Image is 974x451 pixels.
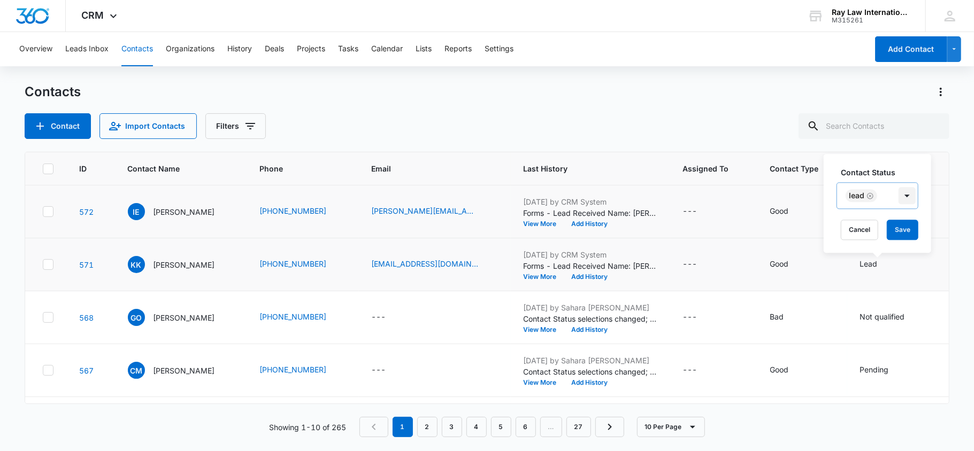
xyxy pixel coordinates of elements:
p: [DATE] by CRM System [524,249,657,260]
button: Add History [564,379,616,386]
p: Contact Status selections changed; None was removed and Not qualified was added. [524,313,657,324]
div: Phone - +1 (810) 348-3696 - Select to Edit Field [260,364,346,377]
div: --- [683,205,697,218]
button: View More [524,379,564,386]
button: Reports [444,32,472,66]
div: Assigned To - - Select to Edit Field [683,311,717,324]
div: Email - - Select to Edit Field [372,364,405,377]
em: 1 [393,417,413,437]
button: View More [524,221,564,227]
div: Email - - Select to Edit Field [372,311,405,324]
span: KK [128,256,145,273]
button: Projects [297,32,325,66]
button: History [227,32,252,66]
div: --- [372,311,386,324]
span: IE [128,203,145,220]
div: Contact Type - Good - Select to Edit Field [770,364,808,377]
span: CM [128,362,145,379]
span: ID [79,163,87,174]
p: Showing 1-10 of 265 [270,422,347,433]
div: Contact Name - Gustavo Onofre - Select to Edit Field [128,309,234,326]
p: [PERSON_NAME] [154,365,215,376]
p: [DATE] by CRM System [524,196,657,207]
button: Import Contacts [99,113,197,139]
button: Add Contact [875,36,947,62]
div: Phone - (248) 558-9525 - Select to Edit Field [260,258,346,271]
a: Navigate to contact details page for Katsuyoshi Kitaoka [79,260,94,269]
button: View More [524,274,564,280]
div: Contact Name - Cristina Millto - Select to Edit Field [128,362,234,379]
div: Bad [770,311,784,322]
div: Pending [860,364,889,375]
div: Good [770,364,789,375]
span: Last History [524,163,642,174]
label: Contact Status [841,167,923,178]
a: [PHONE_NUMBER] [260,205,327,216]
button: Organizations [166,32,214,66]
button: Cancel [841,220,878,240]
a: Page 4 [466,417,487,437]
div: account id [832,17,910,24]
button: Leads Inbox [65,32,109,66]
button: Save [887,220,918,240]
span: Contact Name [128,163,219,174]
a: [PERSON_NAME][EMAIL_ADDRESS][DOMAIN_NAME] [372,205,479,216]
button: Add Contact [25,113,91,139]
p: Forms - Lead Received Name: [PERSON_NAME] Email: [EMAIL_ADDRESS][DOMAIN_NAME] Phone: [PHONE_NUMBE... [524,260,657,271]
span: CRM [82,10,104,21]
a: [EMAIL_ADDRESS][DOMAIN_NAME] [372,258,479,269]
a: Navigate to contact details page for Irene Ellison [79,207,94,216]
p: [PERSON_NAME] [154,312,215,323]
div: Contact Name - Katsuyoshi Kitaoka - Select to Edit Field [128,256,234,273]
div: Contact Status - Not qualified - Select to Edit Field [860,311,924,324]
a: [PHONE_NUMBER] [260,311,327,322]
div: Contact Status - Pending - Select to Edit Field [860,364,908,377]
p: Forms - Lead Received Name: [PERSON_NAME] Email: [PERSON_NAME][EMAIL_ADDRESS][DOMAIN_NAME] Phone:... [524,207,657,219]
div: Remove Lead [864,192,874,199]
a: Navigate to contact details page for Cristina Millto [79,366,94,375]
p: Contact Status selections changed; None was removed and Pending was added. [524,366,657,377]
div: Contact Type - Good - Select to Edit Field [770,258,808,271]
span: Contact Type [770,163,819,174]
span: Assigned To [683,163,729,174]
div: Phone - (720) 330-4982 - Select to Edit Field [260,205,346,218]
a: Page 3 [442,417,462,437]
a: [PHONE_NUMBER] [260,258,327,269]
button: Overview [19,32,52,66]
button: View More [524,326,564,333]
button: Add History [564,326,616,333]
button: Contacts [121,32,153,66]
div: Lead [860,258,878,269]
div: Email - catuskk@me.com - Select to Edit Field [372,258,498,271]
h1: Contacts [25,84,81,100]
a: Page 5 [491,417,511,437]
a: [PHONE_NUMBER] [260,364,327,375]
div: Good [770,205,789,216]
p: [DATE] by Sahara [PERSON_NAME] [524,355,657,366]
div: Good [770,258,789,269]
span: GO [128,309,145,326]
div: --- [683,311,697,324]
div: Not qualified [860,311,905,322]
div: Contact Type - Bad - Select to Edit Field [770,311,803,324]
div: --- [683,258,697,271]
button: Add History [564,221,616,227]
div: account name [832,8,910,17]
div: --- [683,364,697,377]
span: Phone [260,163,331,174]
button: Add History [564,274,616,280]
button: Lists [416,32,432,66]
div: Phone - +1 (616) 322-0399 - Select to Edit Field [260,311,346,324]
a: Page 27 [566,417,591,437]
span: Email [372,163,482,174]
p: [PERSON_NAME] [154,206,215,217]
button: Filters [205,113,266,139]
div: Lead [849,192,864,199]
div: Assigned To - - Select to Edit Field [683,364,717,377]
div: Assigned To - - Select to Edit Field [683,258,717,271]
a: Navigate to contact details page for Gustavo Onofre [79,313,94,322]
div: Contact Status - Lead - Select to Edit Field [860,258,897,271]
div: Contact Name - Irene Ellison - Select to Edit Field [128,203,234,220]
nav: Pagination [359,417,624,437]
div: Assigned To - - Select to Edit Field [683,205,717,218]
